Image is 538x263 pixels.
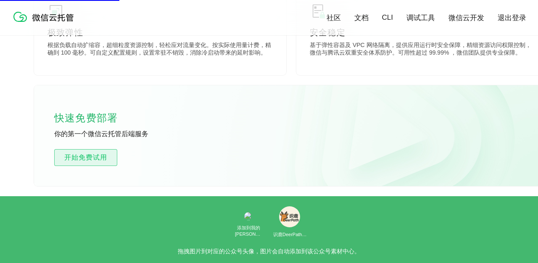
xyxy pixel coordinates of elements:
[498,13,526,23] a: 退出登录
[54,110,138,126] p: 快速免费部署
[12,19,79,26] a: 微信云托管
[448,13,484,23] a: 微信云开发
[54,130,180,139] p: 你的第一个微信云托管后端服务
[406,13,435,23] a: 调试工具
[55,153,117,163] span: 开始免费试用
[327,13,341,23] a: 社区
[382,13,393,22] a: CLI
[310,42,535,58] p: 基于弹性容器及 VPC 网络隔离，提供应用运行时安全保障，精细资源访问权限控制，微信与腾讯云双重安全体系防护。可用性超过 99.99% ，微信团队提供专业保障。
[12,8,79,25] img: 微信云托管
[47,42,273,58] p: 根据负载自动扩缩容，超细粒度资源控制，轻松应对流量变化。按实际使用量计费，精确到 100 毫秒。可自定义配置规则，设置常驻不销毁，消除冷启动带来的延时影响。
[354,13,369,23] a: 文档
